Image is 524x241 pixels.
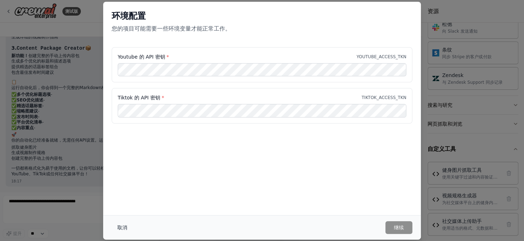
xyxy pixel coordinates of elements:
font: 环境配置 [112,11,146,21]
font: 取消 [117,225,127,230]
font: 继续 [394,225,404,230]
font: TIKTOK_ACCESS_TKN [362,95,406,100]
font: Youtube 的 API 密钥 [118,54,165,60]
font: YOUTUBE_ACCESS_TKN [356,54,406,59]
button: 取消 [112,221,133,234]
button: 继续 [385,221,412,234]
font: 您的项目可能需要一些环境变量才能正常工作。 [112,25,231,32]
font: Tiktok 的 API 密钥 [118,95,160,100]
